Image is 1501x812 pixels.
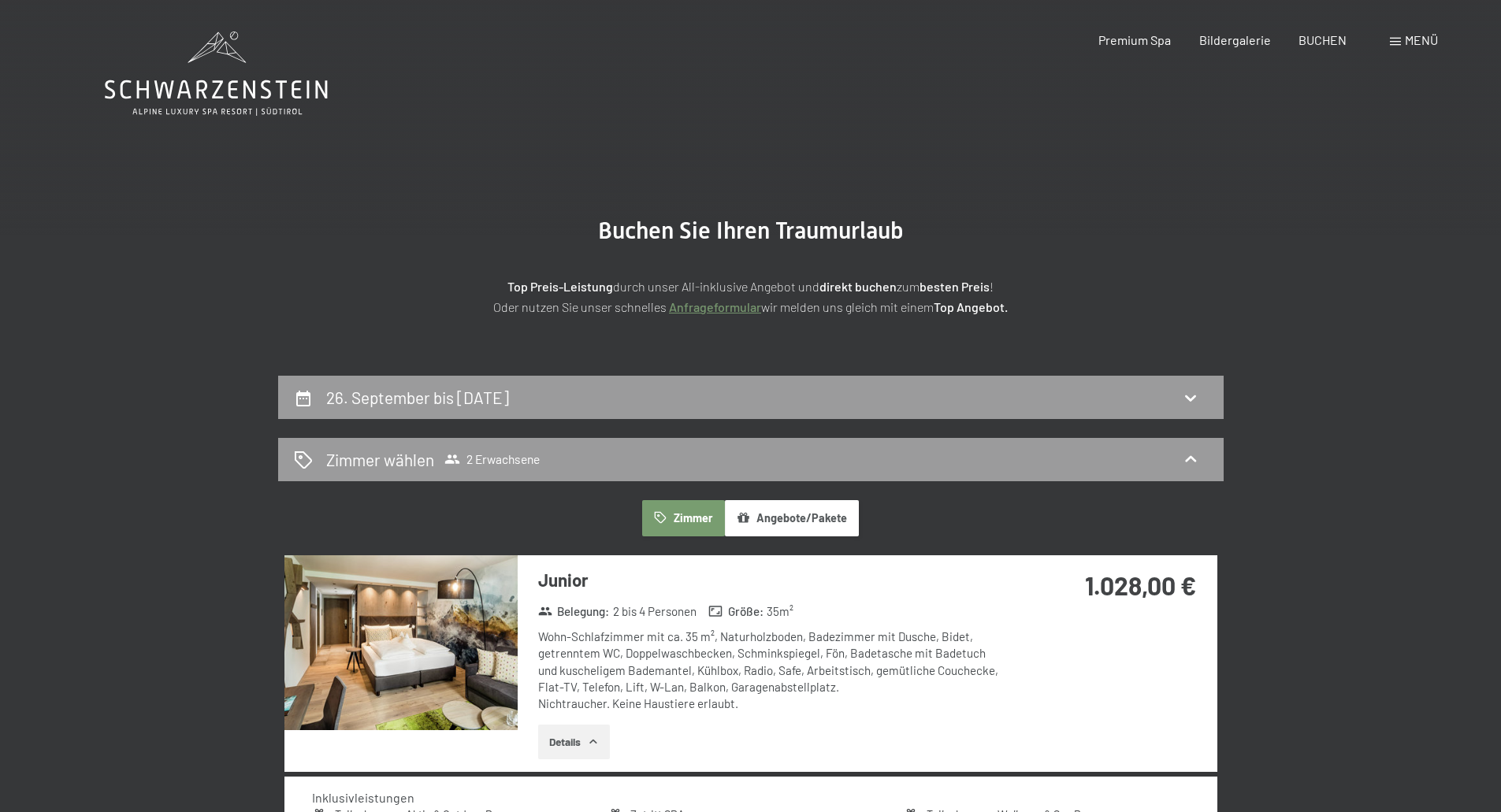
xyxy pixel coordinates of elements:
[767,603,793,620] span: 35 m²
[326,448,434,471] h2: Zimmer wählen
[312,790,414,805] h4: Inklusivleistungen
[538,568,1007,592] h3: Junior
[613,603,697,620] span: 2 bis 4 Personen
[1299,32,1347,47] a: BUCHEN
[708,603,764,620] strong: Größe :
[642,500,724,536] button: Zimmer
[1098,32,1171,47] a: Premium Spa
[357,276,1145,317] p: durch unser All-inklusive Angebot und zum ! Oder nutzen Sie unser schnelles wir melden uns gleich...
[538,603,610,620] strong: Belegung :
[1405,32,1438,47] span: Menü
[538,628,1007,712] div: Wohn-Schlafzimmer mit ca. 35 m², Naturholzboden, Badezimmer mit Dusche, Bidet, getrenntem WC, Dop...
[920,279,990,294] strong: besten Preis
[284,555,518,730] img: mss_renderimg.php
[507,279,613,294] strong: Top Preis-Leistung
[819,279,897,294] strong: direkt buchen
[934,299,1008,314] strong: Top Angebot.
[1085,570,1196,600] strong: 1.028,00 €
[326,387,509,407] h2: 26. September bis [DATE]
[669,299,761,314] a: Anfrageformular
[444,451,540,467] span: 2 Erwachsene
[598,217,904,244] span: Buchen Sie Ihren Traumurlaub
[538,725,610,759] button: Details
[1199,32,1271,47] a: Bildergalerie
[725,500,859,536] button: Angebote/Pakete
